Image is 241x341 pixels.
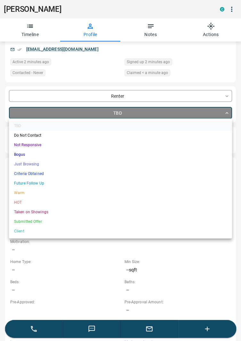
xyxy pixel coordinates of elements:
[9,188,232,198] li: Warm
[9,131,232,140] li: Do Not Contact
[9,226,232,236] li: Client
[9,178,232,188] li: Future Follow Up
[9,198,232,207] li: HOT
[9,217,232,226] li: Submitted Offer
[9,159,232,169] li: Just Browsing
[9,140,232,150] li: Not Responsive
[9,150,232,159] li: Bogus
[9,169,232,178] li: Criteria Obtained
[9,207,232,217] li: Taken on Showings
